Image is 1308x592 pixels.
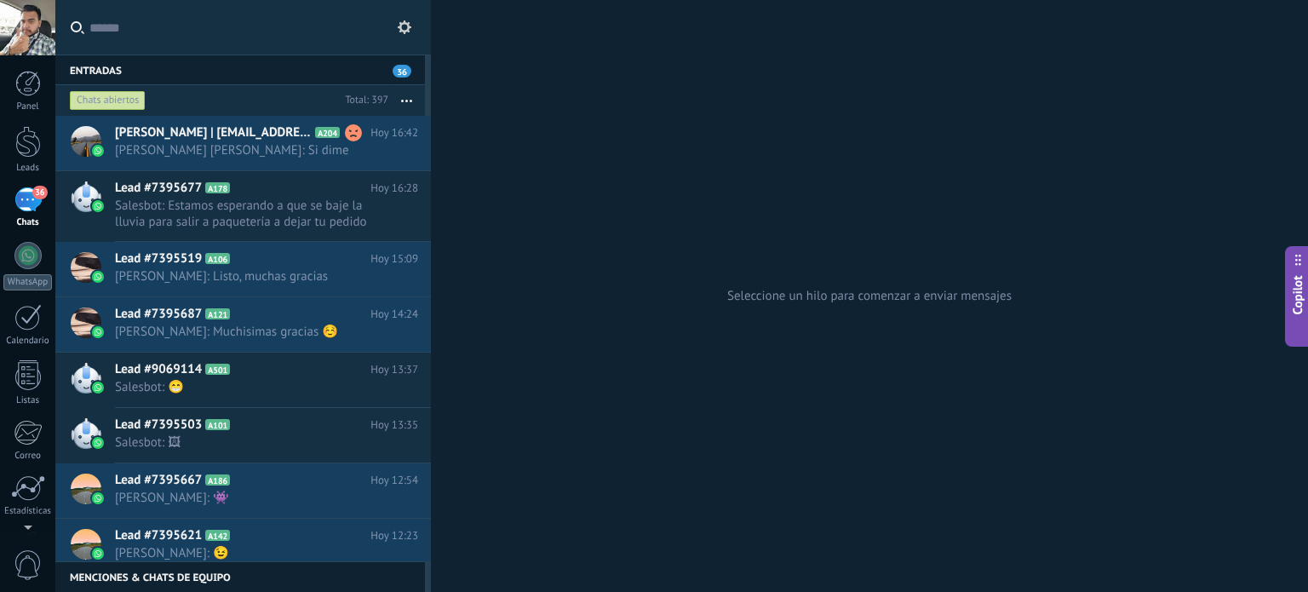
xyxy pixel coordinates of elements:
a: Lead #7395519 A106 Hoy 15:09 [PERSON_NAME]: Listo, muchas gracias [55,242,431,296]
a: Lead #7395621 A142 Hoy 12:23 [PERSON_NAME]: 😉 [55,519,431,573]
div: Estadísticas [3,506,53,517]
span: 36 [393,65,411,78]
a: [PERSON_NAME] | [EMAIL_ADDRESS][DOMAIN_NAME] | Expo Pan 2025 A204 Hoy 16:42 [PERSON_NAME] [PERSON... [55,116,431,170]
span: A501 [205,364,230,375]
img: waba.svg [92,548,104,560]
span: Lead #7395667 [115,472,202,489]
div: Correo [3,451,53,462]
span: Hoy 12:23 [370,527,418,544]
span: Hoy 15:09 [370,250,418,267]
span: [PERSON_NAME]: 👾 [115,490,386,506]
span: [PERSON_NAME] | [EMAIL_ADDRESS][DOMAIN_NAME] | Expo Pan 2025 [115,124,312,141]
div: Panel [3,101,53,112]
button: Más [388,85,425,116]
img: waba.svg [92,200,104,212]
span: A178 [205,182,230,193]
a: Lead #7395677 A178 Hoy 16:28 Salesbot: Estamos esperando a que se baje la lluvia para salir a paq... [55,171,431,241]
span: Lead #7395503 [115,417,202,434]
span: Hoy 13:37 [370,361,418,378]
span: 36 [32,186,47,199]
img: waba.svg [92,326,104,338]
div: Chats [3,217,53,228]
span: Hoy 16:42 [370,124,418,141]
span: [PERSON_NAME]: Listo, muchas gracias [115,268,386,285]
span: Salesbot: Estamos esperando a que se baje la lluvia para salir a paquetería a dejar tu pedido [115,198,386,230]
div: Calendario [3,336,53,347]
div: Chats abiertos [70,90,146,111]
span: Hoy 14:24 [370,306,418,323]
span: Lead #7395677 [115,180,202,197]
span: Lead #7395519 [115,250,202,267]
span: [PERSON_NAME]: 😉 [115,545,386,561]
span: A142 [205,530,230,541]
div: Menciones & Chats de equipo [55,561,425,592]
img: waba.svg [92,145,104,157]
a: Lead #9069114 A501 Hoy 13:37 Salesbot: 😁 [55,353,431,407]
span: Copilot [1289,275,1306,314]
span: Lead #7395621 [115,527,202,544]
img: waba.svg [92,382,104,394]
span: Lead #9069114 [115,361,202,378]
a: Lead #7395687 A121 Hoy 14:24 [PERSON_NAME]: Muchisimas gracias ☺️ [55,297,431,352]
span: Salesbot: 😁 [115,379,386,395]
div: Leads [3,163,53,174]
span: A186 [205,474,230,486]
span: A204 [315,127,340,138]
span: Salesbot: 🖼 [115,434,386,451]
span: Lead #7395687 [115,306,202,323]
a: Lead #7395503 A101 Hoy 13:35 Salesbot: 🖼 [55,408,431,463]
span: Hoy 13:35 [370,417,418,434]
div: WhatsApp [3,274,52,290]
img: waba.svg [92,271,104,283]
span: [PERSON_NAME]: Muchisimas gracias ☺️ [115,324,386,340]
div: Listas [3,395,53,406]
span: A106 [205,253,230,264]
img: waba.svg [92,437,104,449]
div: Total: 397 [338,92,388,109]
a: Lead #7395667 A186 Hoy 12:54 [PERSON_NAME]: 👾 [55,463,431,518]
span: A121 [205,308,230,319]
span: Hoy 16:28 [370,180,418,197]
span: [PERSON_NAME] [PERSON_NAME]: Si dime [115,142,386,158]
span: Hoy 12:54 [370,472,418,489]
div: Entradas [55,55,425,85]
img: waba.svg [92,492,104,504]
span: A101 [205,419,230,430]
